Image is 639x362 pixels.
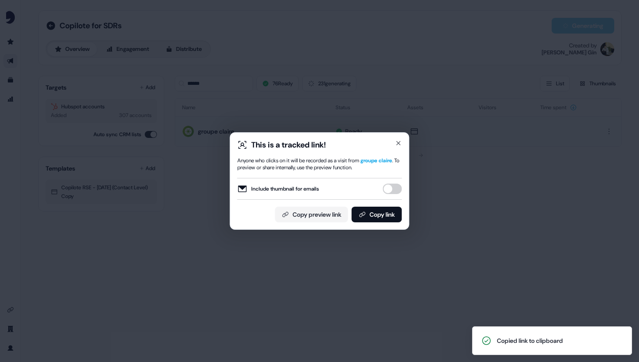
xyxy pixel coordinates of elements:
[251,140,326,150] div: This is a tracked link!
[352,207,402,222] button: Copy link
[360,157,392,164] span: groupe claire
[275,207,348,222] button: Copy preview link
[497,336,563,345] div: Copied link to clipboard
[237,184,319,194] label: Include thumbnail for emails
[237,157,402,171] div: Anyone who clicks on it will be recorded as a visit from . To preview or share internally, use th...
